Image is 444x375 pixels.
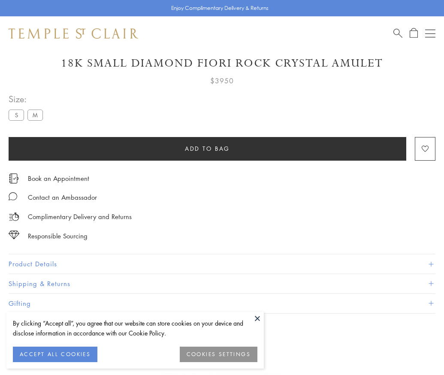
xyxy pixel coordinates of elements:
[13,318,257,338] div: By clicking “Accept all”, you agree that our website can store cookies on your device and disclos...
[13,347,97,362] button: ACCEPT ALL COOKIES
[28,192,97,203] div: Contact an Ambassador
[9,137,406,161] button: Add to bag
[425,28,435,39] button: Open navigation
[210,75,234,86] span: $3950
[9,92,46,106] span: Size:
[171,4,269,12] p: Enjoy Complimentary Delivery & Returns
[28,231,88,241] div: Responsible Sourcing
[9,28,138,39] img: Temple St. Clair
[185,144,230,153] span: Add to bag
[28,211,132,222] p: Complimentary Delivery and Returns
[9,174,19,183] img: icon_appointment.svg
[9,56,435,71] h1: 18K Small Diamond Fiori Rock Crystal Amulet
[410,28,418,39] a: Open Shopping Bag
[9,294,435,313] button: Gifting
[9,211,19,222] img: icon_delivery.svg
[9,110,24,120] label: S
[180,347,257,362] button: COOKIES SETTINGS
[9,274,435,293] button: Shipping & Returns
[393,28,402,39] a: Search
[27,110,43,120] label: M
[28,174,89,183] a: Book an Appointment
[9,231,19,239] img: icon_sourcing.svg
[9,192,17,201] img: MessageIcon-01_2.svg
[9,254,435,274] button: Product Details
